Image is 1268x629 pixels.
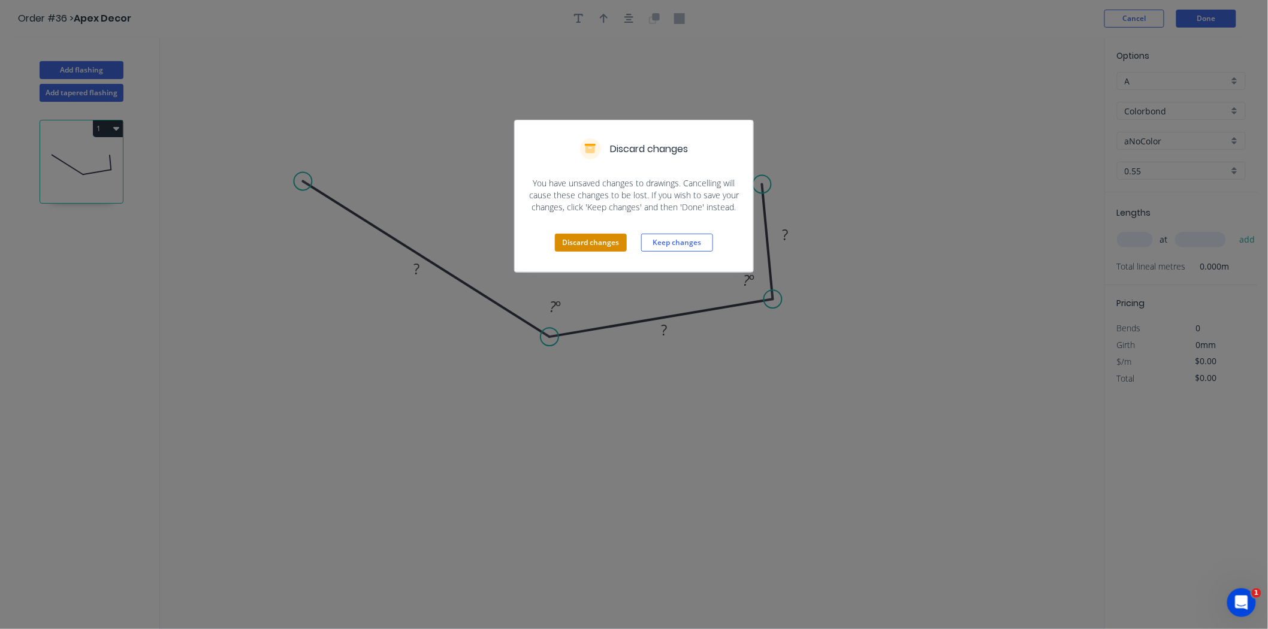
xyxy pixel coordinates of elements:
button: Keep changes [641,234,713,252]
button: Discard changes [555,234,627,252]
span: 1 [1252,588,1261,598]
iframe: Intercom live chat [1227,588,1256,617]
span: You have unsaved changes to drawings. Cancelling will cause these changes to be lost. If you wish... [529,177,739,213]
h5: Discard changes [611,142,689,156]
